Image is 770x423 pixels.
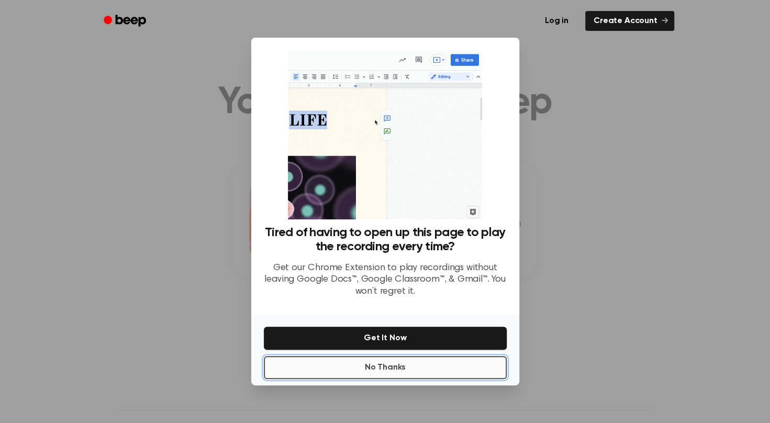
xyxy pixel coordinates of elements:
[264,226,507,254] h3: Tired of having to open up this page to play the recording every time?
[585,11,674,31] a: Create Account
[264,356,507,379] button: No Thanks
[264,262,507,298] p: Get our Chrome Extension to play recordings without leaving Google Docs™, Google Classroom™, & Gm...
[288,50,482,219] img: Beep extension in action
[264,327,507,350] button: Get It Now
[534,9,579,33] a: Log in
[96,11,155,31] a: Beep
